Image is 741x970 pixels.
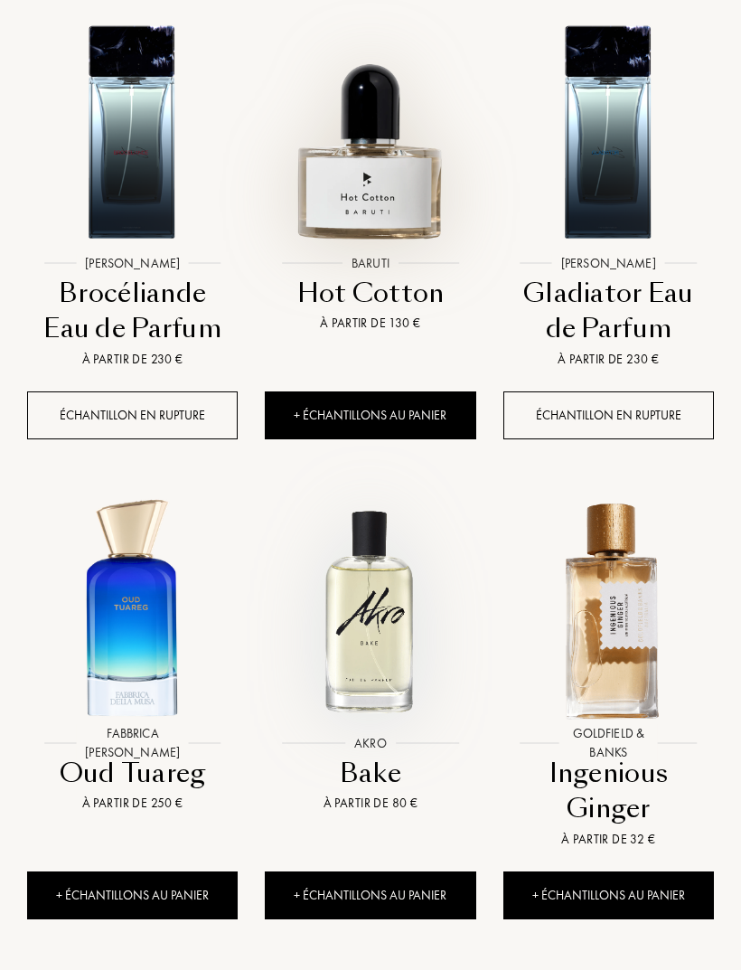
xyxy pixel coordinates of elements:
[272,276,468,311] div: Hot Cotton
[265,391,475,439] div: + Échantillons au panier
[511,756,707,827] div: Ingenious Ginger
[34,276,230,347] div: Brocéliande Eau de Parfum
[27,471,238,836] a: Oud Tuareg Fabbrica Della MusaFabbrica [PERSON_NAME]Oud TuaregÀ partir de 250 €
[272,756,468,791] div: Bake
[503,391,714,439] div: Échantillon en rupture
[503,471,714,871] a: Ingenious Ginger Goldfield & BanksGoldfield & BanksIngenious GingerÀ partir de 32 €
[34,350,230,369] div: À partir de 230 €
[490,491,727,729] img: Ingenious Ginger Goldfield & Banks
[27,871,238,919] div: + Échantillons au panier
[511,830,707,849] div: À partir de 32 €
[251,491,489,729] img: Bake Akro
[272,314,468,333] div: À partir de 130 €
[503,871,714,919] div: + Échantillons au panier
[265,471,475,836] a: Bake AkroAkroBakeÀ partir de 80 €
[272,794,468,813] div: À partir de 80 €
[14,10,251,248] img: Brocéliande Eau de Parfum Sora Dora
[511,350,707,369] div: À partir de 230 €
[34,794,230,813] div: À partir de 250 €
[490,10,727,248] img: Gladiator Eau de Parfum Sora Dora
[34,756,230,791] div: Oud Tuareg
[251,10,489,248] img: Hot Cotton Baruti
[265,871,475,919] div: + Échantillons au panier
[14,491,251,729] img: Oud Tuareg Fabbrica Della Musa
[27,391,238,439] div: Échantillon en rupture
[511,276,707,347] div: Gladiator Eau de Parfum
